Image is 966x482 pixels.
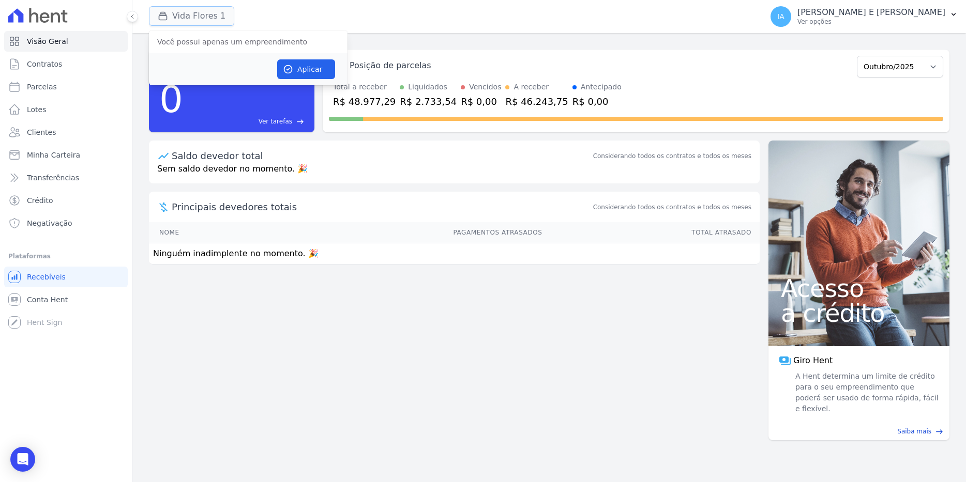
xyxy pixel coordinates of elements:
a: Recebíveis [4,267,128,287]
th: Pagamentos Atrasados [258,222,542,243]
div: R$ 0,00 [461,95,501,108]
span: IA [777,13,784,20]
a: Lotes [4,99,128,120]
a: Crédito [4,190,128,211]
span: Crédito [27,195,53,206]
span: Clientes [27,127,56,137]
div: Posição de parcelas [350,59,431,72]
span: Ver tarefas [259,117,292,126]
button: IA [PERSON_NAME] E [PERSON_NAME] Ver opções [762,2,966,31]
span: Considerando todos os contratos e todos os meses [593,203,751,212]
div: Considerando todos os contratos e todos os meses [593,151,751,161]
th: Nome [149,222,258,243]
span: Saiba mais [897,427,931,436]
span: a crédito [781,301,937,325]
a: Transferências [4,167,128,188]
span: east [935,428,943,436]
span: Recebíveis [27,272,66,282]
button: Aplicar [277,59,335,79]
div: Vencidos [469,82,501,92]
button: Vida Flores 1 [149,6,234,26]
div: Plataformas [8,250,124,262]
span: Principais devedores totais [172,200,591,214]
div: R$ 2.733,54 [400,95,457,108]
span: Giro Hent [793,354,833,367]
div: R$ 46.243,75 [505,95,568,108]
span: Transferências [27,173,79,183]
div: Saldo devedor total [172,149,591,163]
a: Visão Geral [4,31,128,52]
span: Parcelas [27,82,57,92]
a: Conta Hent [4,289,128,310]
span: A Hent determina um limite de crédito para o seu empreendimento que poderá ser usado de forma ráp... [793,371,939,414]
div: Total a receber [333,82,396,92]
span: Conta Hent [27,294,68,305]
span: Acesso [781,276,937,301]
div: Open Intercom Messenger [10,447,35,472]
a: Negativação [4,213,128,234]
div: Antecipado [581,82,622,92]
p: Ver opções [797,18,945,26]
th: Total Atrasado [543,222,760,243]
span: Lotes [27,104,47,115]
a: Ver tarefas east [187,117,304,126]
p: Sem saldo devedor no momento. 🎉 [149,163,760,183]
span: Contratos [27,59,62,69]
div: Liquidados [408,82,447,92]
td: Ninguém inadimplente no momento. 🎉 [149,243,760,265]
span: east [296,118,304,126]
div: R$ 0,00 [572,95,622,108]
span: Você possui apenas um empreendimento [149,33,348,51]
a: Saiba mais east [775,427,943,436]
span: Visão Geral [27,36,68,46]
div: 0 [159,72,183,126]
span: Negativação [27,218,72,228]
a: Clientes [4,122,128,143]
span: Minha Carteira [27,150,80,160]
a: Contratos [4,54,128,74]
div: A receber [514,82,549,92]
a: Minha Carteira [4,145,128,165]
p: [PERSON_NAME] E [PERSON_NAME] [797,7,945,18]
a: Parcelas [4,76,128,97]
div: R$ 48.977,29 [333,95,396,108]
